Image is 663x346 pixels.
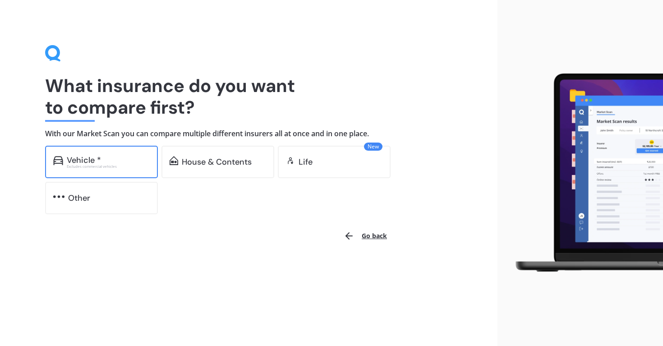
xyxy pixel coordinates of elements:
img: home-and-contents.b802091223b8502ef2dd.svg [170,156,178,165]
h1: What insurance do you want to compare first? [45,75,452,118]
div: Life [299,157,313,166]
img: life.f720d6a2d7cdcd3ad642.svg [286,156,295,165]
div: Other [68,194,90,203]
div: House & Contents [182,157,252,166]
img: other.81dba5aafe580aa69f38.svg [53,192,64,201]
div: Vehicle * [67,156,101,165]
div: Excludes commercial vehicles [67,165,150,168]
h4: With our Market Scan you can compare multiple different insurers all at once and in one place. [45,129,452,138]
button: Go back [338,225,392,247]
span: New [364,143,382,151]
img: car.f15378c7a67c060ca3f3.svg [53,156,63,165]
